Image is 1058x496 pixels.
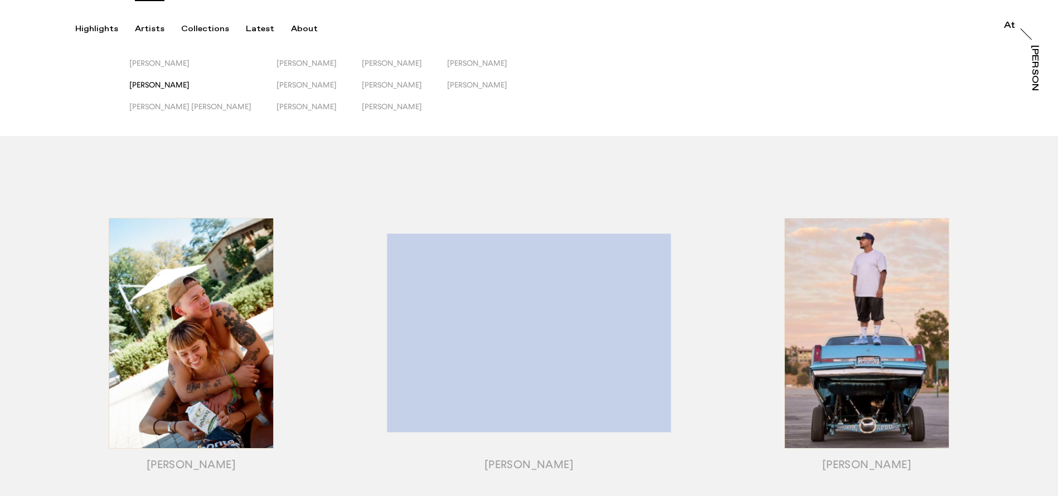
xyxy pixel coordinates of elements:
div: Highlights [75,24,118,34]
button: [PERSON_NAME] [447,59,532,80]
span: [PERSON_NAME] [276,102,337,111]
a: At [1004,21,1015,32]
span: [PERSON_NAME] [447,59,507,67]
button: Latest [246,24,291,34]
span: [PERSON_NAME] [447,80,507,89]
button: [PERSON_NAME] [447,80,532,102]
button: [PERSON_NAME] [276,59,362,80]
span: [PERSON_NAME] [276,80,337,89]
span: [PERSON_NAME] [PERSON_NAME] [129,102,251,111]
button: [PERSON_NAME] [276,102,362,124]
div: Collections [181,24,229,34]
button: Artists [135,24,181,34]
button: [PERSON_NAME] [362,59,447,80]
button: [PERSON_NAME] [PERSON_NAME] [129,102,276,124]
span: [PERSON_NAME] [129,80,190,89]
span: [PERSON_NAME] [276,59,337,67]
button: [PERSON_NAME] [362,102,447,124]
a: [PERSON_NAME] [1028,45,1039,91]
button: Collections [181,24,246,34]
button: [PERSON_NAME] [276,80,362,102]
button: About [291,24,334,34]
span: [PERSON_NAME] [362,102,422,111]
span: [PERSON_NAME] [362,80,422,89]
div: About [291,24,318,34]
div: Artists [135,24,164,34]
div: [PERSON_NAME] [1030,45,1039,131]
button: [PERSON_NAME] [362,80,447,102]
span: [PERSON_NAME] [129,59,190,67]
button: [PERSON_NAME] [129,80,276,102]
button: Highlights [75,24,135,34]
span: [PERSON_NAME] [362,59,422,67]
button: [PERSON_NAME] [129,59,276,80]
div: Latest [246,24,274,34]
